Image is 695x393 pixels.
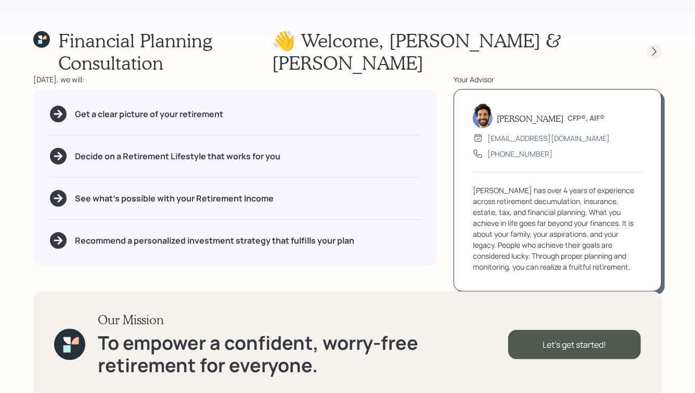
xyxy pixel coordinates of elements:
[98,312,508,327] h3: Our Mission
[75,109,223,119] h5: Get a clear picture of your retirement
[58,29,272,74] h1: Financial Planning Consultation
[508,330,641,359] div: Let's get started!
[568,114,604,123] h6: CFP®, AIF®
[33,74,437,85] div: [DATE], we will:
[272,29,628,74] h1: 👋 Welcome , [PERSON_NAME] & [PERSON_NAME]
[473,185,642,272] div: [PERSON_NAME] has over 4 years of experience across retirement decumulation, insurance, estate, t...
[75,236,354,246] h5: Recommend a personalized investment strategy that fulfills your plan
[98,332,508,376] h1: To empower a confident, worry-free retirement for everyone.
[75,151,280,161] h5: Decide on a Retirement Lifestyle that works for you
[473,103,493,128] img: eric-schwartz-headshot.png
[497,113,563,123] h5: [PERSON_NAME]
[454,74,662,85] div: Your Advisor
[487,133,610,144] div: [EMAIL_ADDRESS][DOMAIN_NAME]
[75,194,274,204] h5: See what's possible with your Retirement Income
[487,148,552,159] div: [PHONE_NUMBER]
